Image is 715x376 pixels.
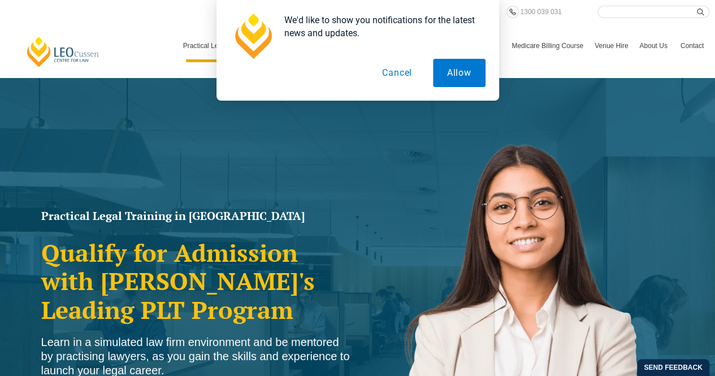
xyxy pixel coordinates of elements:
button: Cancel [368,59,426,87]
h1: Practical Legal Training in [GEOGRAPHIC_DATA] [41,210,352,222]
img: notification icon [230,14,275,59]
button: Allow [433,59,486,87]
h2: Qualify for Admission with [PERSON_NAME]'s Leading PLT Program [41,239,352,324]
div: We'd like to show you notifications for the latest news and updates. [275,14,486,40]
